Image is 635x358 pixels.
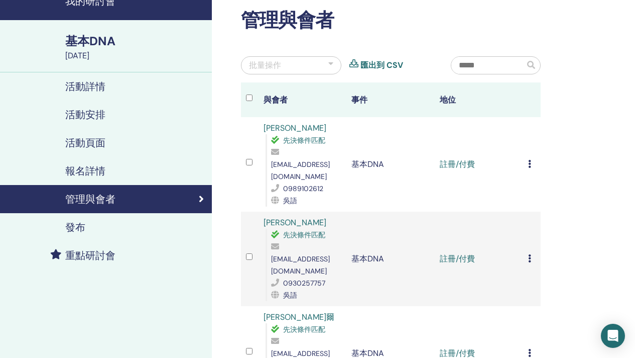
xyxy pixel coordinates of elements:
font: 活動詳情 [65,80,105,93]
font: 匯出到 CSV [360,60,403,70]
font: 先決條件匹配 [283,136,325,145]
font: 0989102612 [283,184,323,193]
a: [PERSON_NAME] [264,217,326,228]
font: 基本DNA [351,253,384,264]
font: 活動頁面 [65,136,105,149]
font: [DATE] [65,50,89,61]
font: 0930257757 [283,279,325,288]
font: 重點研討會 [65,249,115,262]
font: 報名詳情 [65,164,105,177]
font: 事件 [351,95,367,105]
font: 基本DNA [351,159,384,169]
a: [PERSON_NAME] [264,123,326,133]
a: 基本DNA[DATE] [59,33,212,62]
font: 批量操作 [249,60,281,70]
font: 活動安排 [65,108,105,121]
font: 管理與會者 [65,193,115,206]
font: 先決條件匹配 [283,325,325,334]
font: 管理與會者 [241,8,334,33]
font: 基本DNA [65,33,115,49]
font: [EMAIL_ADDRESS][DOMAIN_NAME] [271,254,330,276]
font: 吳語 [283,291,297,300]
font: 先決條件匹配 [283,230,325,239]
font: 與會者 [264,95,288,105]
font: [EMAIL_ADDRESS][DOMAIN_NAME] [271,160,330,181]
div: 開啟 Intercom Messenger [601,324,625,348]
a: [PERSON_NAME]爾 [264,312,334,322]
font: 地位 [440,95,456,105]
a: 匯出到 CSV [360,59,403,71]
font: 吳語 [283,196,297,205]
font: 發布 [65,221,85,234]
